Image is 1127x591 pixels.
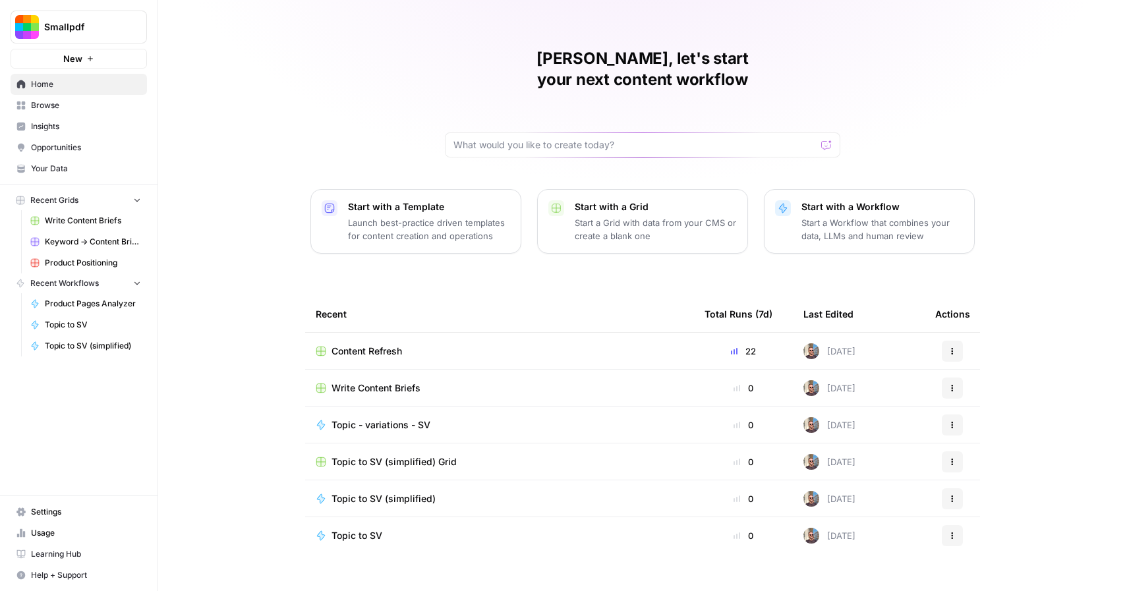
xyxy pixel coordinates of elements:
span: Keyword -> Content Brief -> Article [45,236,141,248]
a: Content Refresh [316,345,683,358]
span: Product Positioning [45,257,141,269]
span: Settings [31,506,141,518]
a: Keyword -> Content Brief -> Article [24,231,147,252]
span: Smallpdf [44,20,124,34]
div: [DATE] [803,528,855,544]
span: Learning Hub [31,548,141,560]
button: Help + Support [11,565,147,586]
span: Topic to SV [332,529,382,542]
span: New [63,52,82,65]
div: [DATE] [803,343,855,359]
a: Settings [11,501,147,522]
a: Topic - variations - SV [316,418,683,432]
span: Your Data [31,163,141,175]
button: Recent Grids [11,190,147,210]
img: 12lpmarulu2z3pnc3j6nly8e5680 [803,380,819,396]
img: Smallpdf Logo [15,15,39,39]
a: Product Positioning [24,252,147,273]
p: Launch best-practice driven templates for content creation and operations [348,216,510,242]
a: Your Data [11,158,147,179]
span: Write Content Briefs [332,381,420,395]
div: Actions [935,296,970,332]
div: 22 [705,345,782,358]
p: Start with a Template [348,200,510,213]
a: Learning Hub [11,544,147,565]
button: Start with a GridStart a Grid with data from your CMS or create a blank one [537,189,748,254]
span: Topic to SV [45,319,141,331]
a: Browse [11,95,147,116]
img: 12lpmarulu2z3pnc3j6nly8e5680 [803,528,819,544]
img: 12lpmarulu2z3pnc3j6nly8e5680 [803,454,819,470]
a: Opportunities [11,137,147,158]
div: Total Runs (7d) [705,296,772,332]
img: 12lpmarulu2z3pnc3j6nly8e5680 [803,417,819,433]
a: Topic to SV (simplified) [24,335,147,356]
a: Topic to SV (simplified) Grid [316,455,683,468]
h1: [PERSON_NAME], let's start your next content workflow [445,48,840,90]
a: Topic to SV (simplified) [316,492,683,505]
img: 12lpmarulu2z3pnc3j6nly8e5680 [803,343,819,359]
div: [DATE] [803,417,855,433]
button: Recent Workflows [11,273,147,293]
a: Topic to SV [24,314,147,335]
span: Insights [31,121,141,132]
div: [DATE] [803,491,855,507]
button: Start with a TemplateLaunch best-practice driven templates for content creation and operations [310,189,521,254]
div: 0 [705,381,782,395]
span: Browse [31,99,141,111]
p: Start a Grid with data from your CMS or create a blank one [575,216,737,242]
a: Write Content Briefs [316,381,683,395]
img: 12lpmarulu2z3pnc3j6nly8e5680 [803,491,819,507]
div: [DATE] [803,380,855,396]
a: Write Content Briefs [24,210,147,231]
div: 0 [705,418,782,432]
span: Product Pages Analyzer [45,298,141,310]
span: Usage [31,527,141,539]
span: Home [31,78,141,90]
span: Opportunities [31,142,141,154]
button: New [11,49,147,69]
span: Recent Workflows [30,277,99,289]
div: 0 [705,455,782,468]
button: Start with a WorkflowStart a Workflow that combines your data, LLMs and human review [764,189,975,254]
span: Write Content Briefs [45,215,141,227]
div: [DATE] [803,454,855,470]
a: Insights [11,116,147,137]
div: Recent [316,296,683,332]
button: Workspace: Smallpdf [11,11,147,43]
a: Usage [11,522,147,544]
p: Start a Workflow that combines your data, LLMs and human review [801,216,964,242]
span: Topic to SV (simplified) Grid [332,455,457,468]
span: Topic to SV (simplified) [45,340,141,352]
span: Recent Grids [30,194,78,206]
a: Home [11,74,147,95]
span: Topic to SV (simplified) [332,492,436,505]
p: Start with a Workflow [801,200,964,213]
p: Start with a Grid [575,200,737,213]
span: Content Refresh [332,345,402,358]
a: Topic to SV [316,529,683,542]
span: Topic - variations - SV [332,418,430,432]
a: Product Pages Analyzer [24,293,147,314]
div: 0 [705,529,782,542]
input: What would you like to create today? [453,138,816,152]
div: 0 [705,492,782,505]
div: Last Edited [803,296,853,332]
span: Help + Support [31,569,141,581]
